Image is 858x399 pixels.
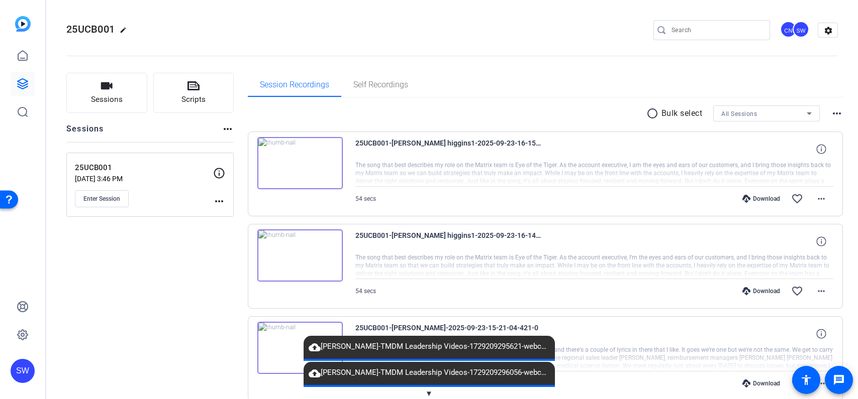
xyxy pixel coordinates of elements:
button: Sessions [66,73,147,113]
mat-icon: favorite_border [791,193,803,205]
span: 25UCB001-[PERSON_NAME]-2025-09-23-15-21-04-421-0 [355,322,541,346]
img: thumb-nail [257,322,343,374]
h2: Sessions [66,123,104,142]
mat-icon: more_horiz [831,107,843,119]
span: [PERSON_NAME]-TMDM Leadership Videos-1729209296056-webcam [304,367,555,379]
span: 25UCB001-[PERSON_NAME] higgins1-2025-09-23-16-15-35-963-0 [355,137,541,161]
mat-icon: more_horiz [815,377,827,389]
mat-icon: accessibility [800,374,812,386]
mat-icon: radio_button_unchecked [646,107,661,119]
p: Bulk select [661,107,703,119]
span: 25UCB001-[PERSON_NAME] higgins1-2025-09-23-16-14-01-045-0 [355,229,541,253]
mat-icon: cloud_upload [309,367,321,379]
p: 25UCB001 [75,162,213,174]
div: SW [11,359,35,383]
span: Scripts [181,94,206,105]
mat-icon: edit [120,27,132,39]
div: Download [737,379,785,387]
mat-icon: more_horiz [213,195,225,207]
button: Enter Session [75,190,129,207]
ngx-avatar: Cameron Noel [780,21,798,39]
ngx-avatar: Steve Welch [793,21,810,39]
span: Sessions [91,94,123,105]
img: blue-gradient.svg [15,16,31,32]
div: CN [780,21,797,38]
p: [DATE] 3:46 PM [75,175,213,183]
mat-icon: favorite_border [791,377,803,389]
span: Session Recordings [260,81,329,89]
div: Download [737,287,785,295]
span: ▼ [425,389,433,398]
mat-icon: cloud_upload [309,341,321,353]
span: Enter Session [83,195,120,203]
div: Download [737,195,785,203]
mat-icon: more_horiz [815,193,827,205]
span: 54 secs [355,195,376,202]
mat-icon: more_horiz [222,123,234,135]
mat-icon: favorite_border [791,285,803,297]
span: 25UCB001 [66,23,115,35]
span: 54 secs [355,288,376,295]
img: thumb-nail [257,137,343,189]
button: Scripts [153,73,234,113]
span: [PERSON_NAME]-TMDM Leadership Videos-1729209295621-webcam [304,341,555,353]
mat-icon: message [833,374,845,386]
span: All Sessions [721,110,757,117]
div: SW [793,21,809,38]
mat-icon: more_horiz [815,285,827,297]
input: Search [672,24,762,36]
span: Self Recordings [353,81,408,89]
mat-icon: settings [818,23,838,38]
img: thumb-nail [257,229,343,282]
